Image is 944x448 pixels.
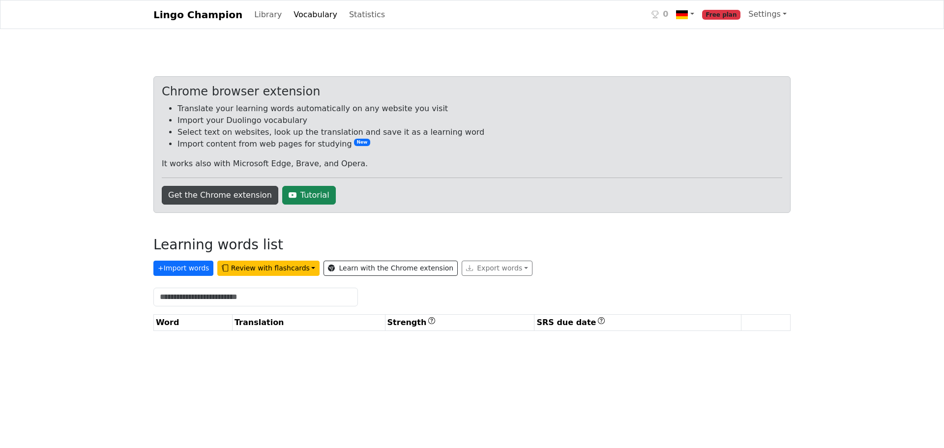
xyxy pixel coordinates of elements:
[232,315,385,331] th: Translation
[217,261,320,276] button: Review with flashcards
[162,158,782,170] p: It works also with Microsoft Edge, Brave, and Opera.
[534,315,741,331] th: SRS due date
[250,5,286,25] a: Library
[177,138,782,150] li: Import content from web pages for studying
[162,186,278,205] a: Get the Chrome extension
[648,4,672,25] a: 0
[354,139,371,146] span: New
[290,5,341,25] a: Vocabulary
[385,315,534,331] th: Strength
[177,103,782,115] li: Translate your learning words automatically on any website you visit
[153,261,213,276] button: +Import words
[154,315,233,331] th: Word
[282,186,336,205] a: Tutorial
[676,9,688,21] img: de.svg
[153,5,242,25] a: Lingo Champion
[162,85,782,99] div: Chrome browser extension
[177,126,782,138] li: Select text on websites, look up the translation and save it as a learning word
[702,10,741,20] span: Free plan
[153,261,217,270] a: +Import words
[177,115,782,126] li: Import your Duolingo vocabulary
[324,261,458,276] a: Learn with the Chrome extension
[744,4,791,24] a: Settings
[663,8,668,20] span: 0
[153,237,283,253] h3: Learning words list
[345,5,389,25] a: Statistics
[698,4,745,25] a: Free plan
